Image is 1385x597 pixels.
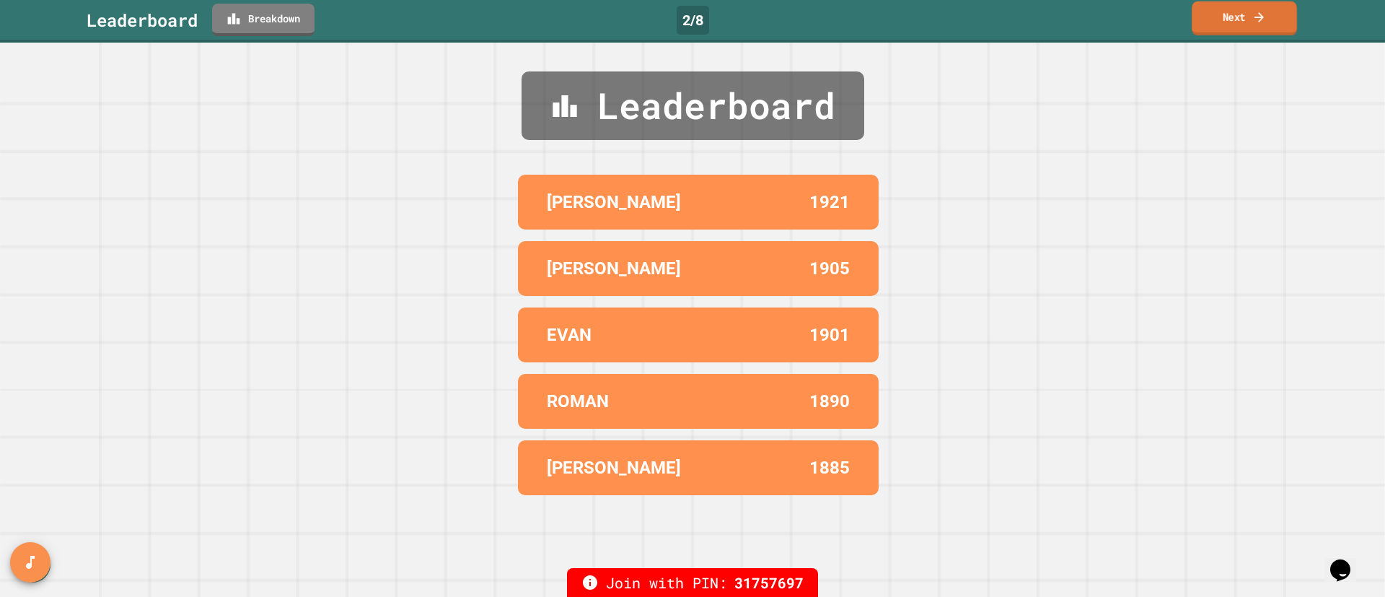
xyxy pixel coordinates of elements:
[809,322,850,348] p: 1901
[10,542,50,583] button: SpeedDial basic example
[522,71,864,140] div: Leaderboard
[547,322,592,348] p: EVAN
[677,6,709,35] div: 2 / 8
[809,455,850,481] p: 1885
[809,189,850,215] p: 1921
[547,189,681,215] p: [PERSON_NAME]
[547,256,681,282] p: [PERSON_NAME]
[547,388,609,414] p: ROMAN
[809,388,850,414] p: 1890
[1324,539,1371,583] iframe: chat widget
[567,568,818,597] div: Join with PIN:
[87,7,198,33] div: Leaderboard
[1192,1,1297,35] a: Next
[212,4,315,36] a: Breakdown
[734,572,804,593] span: 31757697
[547,455,681,481] p: [PERSON_NAME]
[809,256,850,282] p: 1905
